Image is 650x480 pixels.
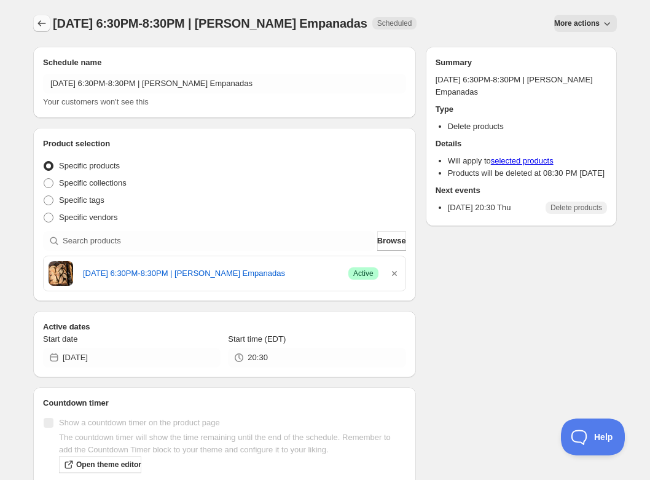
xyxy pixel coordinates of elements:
[59,456,141,473] a: Open theme editor
[76,460,141,470] span: Open theme editor
[59,195,104,205] span: Specific tags
[43,334,77,344] span: Start date
[550,203,602,213] span: Delete products
[436,103,607,116] h2: Type
[448,167,607,179] li: Products will be deleted at 08:30 PM [DATE]
[43,97,149,106] span: Your customers won't see this
[554,15,617,32] button: More actions
[377,235,406,247] span: Browse
[59,418,220,427] span: Show a countdown timer on the product page
[43,57,406,69] h2: Schedule name
[59,178,127,187] span: Specific collections
[228,334,286,344] span: Start time (EDT)
[53,17,367,30] span: [DATE] 6:30PM-8:30PM | [PERSON_NAME] Empanadas
[59,213,117,222] span: Specific vendors
[59,161,120,170] span: Specific products
[63,231,375,251] input: Search products
[377,18,412,28] span: Scheduled
[43,321,406,333] h2: Active dates
[43,138,406,150] h2: Product selection
[33,15,50,32] button: Schedules
[377,231,406,251] button: Browse
[353,269,374,278] span: Active
[561,419,625,455] iframe: Toggle Customer Support
[448,202,511,214] p: [DATE] 20:30 Thu
[448,120,607,133] li: Delete products
[83,267,339,280] a: [DATE] 6:30PM-8:30PM | [PERSON_NAME] Empanadas
[491,156,554,165] a: selected products
[436,74,607,98] p: [DATE] 6:30PM-8:30PM | [PERSON_NAME] Empanadas
[554,18,600,28] span: More actions
[436,184,607,197] h2: Next events
[436,57,607,69] h2: Summary
[59,431,406,456] p: The countdown timer will show the time remaining until the end of the schedule. Remember to add t...
[448,155,607,167] li: Will apply to
[436,138,607,150] h2: Details
[43,397,406,409] h2: Countdown timer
